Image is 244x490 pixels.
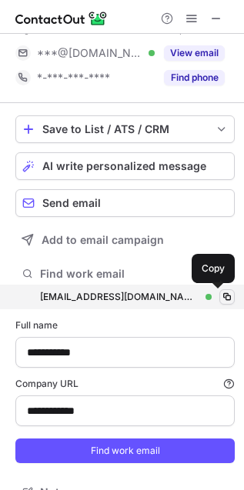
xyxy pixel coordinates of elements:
span: AI write personalized message [42,160,206,172]
span: Add to email campaign [42,234,164,246]
label: Full name [15,318,235,332]
button: Send email [15,189,235,217]
img: ContactOut v5.3.10 [15,9,108,28]
button: AI write personalized message [15,152,235,180]
button: Reveal Button [164,45,225,61]
button: Reveal Button [164,70,225,85]
div: Save to List / ATS / CRM [42,123,208,135]
div: [EMAIL_ADDRESS][DOMAIN_NAME] [40,290,199,304]
button: save-profile-one-click [15,115,235,143]
span: Find work email [40,267,216,281]
span: ***@[DOMAIN_NAME] [37,46,143,60]
button: Find work email [15,438,235,463]
span: Send email [42,197,101,209]
label: Company URL [15,377,235,391]
button: Find work email [15,263,235,285]
button: Add to email campaign [15,226,235,254]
